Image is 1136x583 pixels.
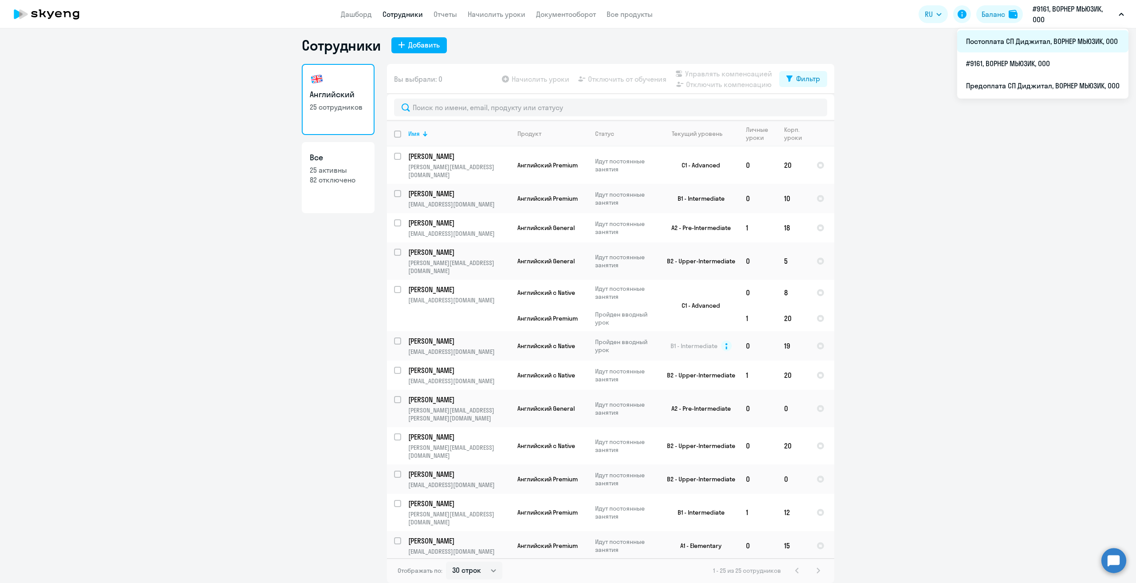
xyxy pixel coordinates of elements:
p: #9161, ВОРНЕР МЬЮЗИК, ООО [1033,4,1115,25]
div: Фильтр [796,73,820,84]
a: [PERSON_NAME] [408,336,510,346]
td: 0 [739,390,777,427]
td: 0 [739,531,777,560]
div: Продукт [517,130,541,138]
ul: RU [957,28,1128,99]
td: 15 [777,531,809,560]
img: balance [1009,10,1018,19]
p: Идут постоянные занятия [595,253,656,269]
p: Пройден вводный урок [595,338,656,354]
p: [PERSON_NAME] [408,536,509,546]
span: Английский с Native [517,342,575,350]
td: C1 - Advanced [656,147,739,184]
td: 0 [777,464,809,494]
a: Сотрудники [383,10,423,19]
a: Начислить уроки [468,10,525,19]
button: Добавить [391,37,447,53]
a: [PERSON_NAME] [408,536,510,546]
h3: Английский [310,89,367,100]
p: [PERSON_NAME] [408,432,509,442]
td: 0 [739,147,777,184]
p: Идут постоянные занятия [595,401,656,416]
p: Идут постоянные занятия [595,367,656,383]
td: 10 [777,184,809,213]
p: [PERSON_NAME] [408,189,509,198]
p: Пройден вводный урок [595,310,656,326]
span: Английский Premium [517,194,578,202]
span: Английский с Native [517,371,575,379]
td: 18 [777,213,809,242]
td: 0 [739,280,777,305]
button: Фильтр [779,71,827,87]
div: Текущий уровень [672,130,722,138]
p: [PERSON_NAME] [408,395,509,405]
td: 20 [777,361,809,390]
p: [EMAIL_ADDRESS][DOMAIN_NAME] [408,481,510,489]
p: [EMAIL_ADDRESS][DOMAIN_NAME] [408,200,510,208]
p: Идут постоянные занятия [595,471,656,487]
span: Английский с Native [517,442,575,450]
p: [PERSON_NAME] [408,365,509,375]
td: 5 [777,242,809,280]
td: B1 - Intermediate [656,184,739,213]
td: B2 - Upper-Intermediate [656,464,739,494]
td: 19 [777,331,809,361]
td: B2 - Upper-Intermediate [656,427,739,464]
p: [PERSON_NAME][EMAIL_ADDRESS][DOMAIN_NAME] [408,259,510,275]
td: 20 [777,305,809,331]
a: [PERSON_NAME] [408,395,510,405]
a: [PERSON_NAME] [408,365,510,375]
td: B2 - Upper-Intermediate [656,242,739,280]
td: A2 - Pre-Intermediate [656,390,739,427]
input: Поиск по имени, email, продукту или статусу [394,99,827,116]
p: [EMAIL_ADDRESS][DOMAIN_NAME] [408,547,510,555]
a: Отчеты [434,10,457,19]
p: [EMAIL_ADDRESS][DOMAIN_NAME] [408,230,510,238]
td: 8 [777,280,809,305]
button: Балансbalance [976,5,1023,23]
td: 1 [739,305,777,331]
div: Баланс [982,9,1005,20]
td: 0 [739,242,777,280]
a: [PERSON_NAME] [408,218,510,228]
td: 20 [777,427,809,464]
span: B1 - Intermediate [671,342,718,350]
div: Корп. уроки [784,126,809,142]
p: [PERSON_NAME][EMAIL_ADDRESS][DOMAIN_NAME] [408,510,510,526]
a: Дашборд [341,10,372,19]
div: Имя [408,130,420,138]
p: Идут постоянные занятия [595,220,656,236]
a: Документооборот [536,10,596,19]
td: 20 [777,147,809,184]
h3: Все [310,152,367,163]
p: [PERSON_NAME] [408,151,509,161]
p: [PERSON_NAME] [408,218,509,228]
span: Английский General [517,405,575,412]
td: 0 [777,390,809,427]
td: C1 - Advanced [656,280,739,331]
a: [PERSON_NAME] [408,189,510,198]
p: 25 активны [310,165,367,175]
p: [PERSON_NAME][EMAIL_ADDRESS][PERSON_NAME][DOMAIN_NAME] [408,406,510,422]
td: 0 [739,427,777,464]
span: Английский General [517,257,575,265]
td: 1 [739,361,777,390]
span: Английский Premium [517,508,578,516]
a: [PERSON_NAME] [408,499,510,508]
div: Текущий уровень [663,130,738,138]
p: Идут постоянные занятия [595,438,656,454]
a: Английский25 сотрудников [302,64,375,135]
span: Английский General [517,224,575,232]
button: RU [919,5,948,23]
a: Все25 активны82 отключено [302,142,375,213]
p: [PERSON_NAME] [408,285,509,294]
td: B1 - Intermediate [656,494,739,531]
span: Вы выбрали: 0 [394,74,442,84]
p: 25 сотрудников [310,102,367,112]
td: 1 [739,213,777,242]
p: [PERSON_NAME][EMAIL_ADDRESS][DOMAIN_NAME] [408,444,510,460]
p: [EMAIL_ADDRESS][DOMAIN_NAME] [408,377,510,385]
a: [PERSON_NAME] [408,469,510,479]
span: Английский Premium [517,475,578,483]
